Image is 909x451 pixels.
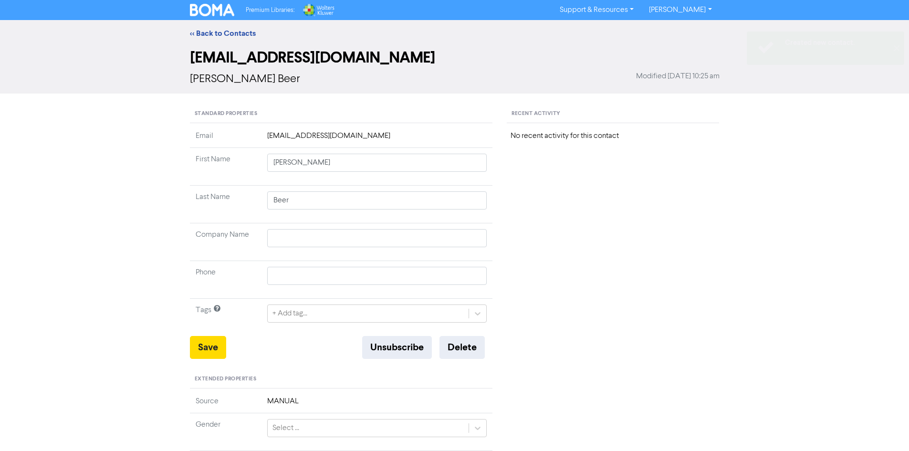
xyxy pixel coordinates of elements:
a: [PERSON_NAME] [641,2,719,18]
div: No recent activity for this contact [511,130,715,142]
iframe: Chat Widget [861,405,909,451]
button: Save [190,336,226,359]
span: Premium Libraries: [246,7,294,13]
button: Unsubscribe [362,336,432,359]
div: Standard Properties [190,105,493,123]
h2: [EMAIL_ADDRESS][DOMAIN_NAME] [190,49,720,67]
a: Support & Resources [552,2,641,18]
td: Last Name [190,186,261,223]
div: Recent Activity [507,105,719,123]
div: + Add tag... [272,308,307,319]
a: << Back to Contacts [190,29,256,38]
td: [EMAIL_ADDRESS][DOMAIN_NAME] [261,130,493,148]
td: First Name [190,148,261,186]
td: Email [190,130,261,148]
span: [PERSON_NAME] Beer [190,73,300,85]
img: BOMA Logo [190,4,235,16]
button: Delete [439,336,485,359]
td: Source [190,396,261,413]
div: Select ... [272,422,299,434]
td: Gender [190,413,261,451]
img: Wolters Kluwer [302,4,334,16]
span: Modified [DATE] 10:25 am [636,71,720,82]
div: Created new contact. [785,38,888,48]
td: MANUAL [261,396,493,413]
td: Company Name [190,223,261,261]
div: Extended Properties [190,370,493,388]
td: Tags [190,299,261,336]
td: Phone [190,261,261,299]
